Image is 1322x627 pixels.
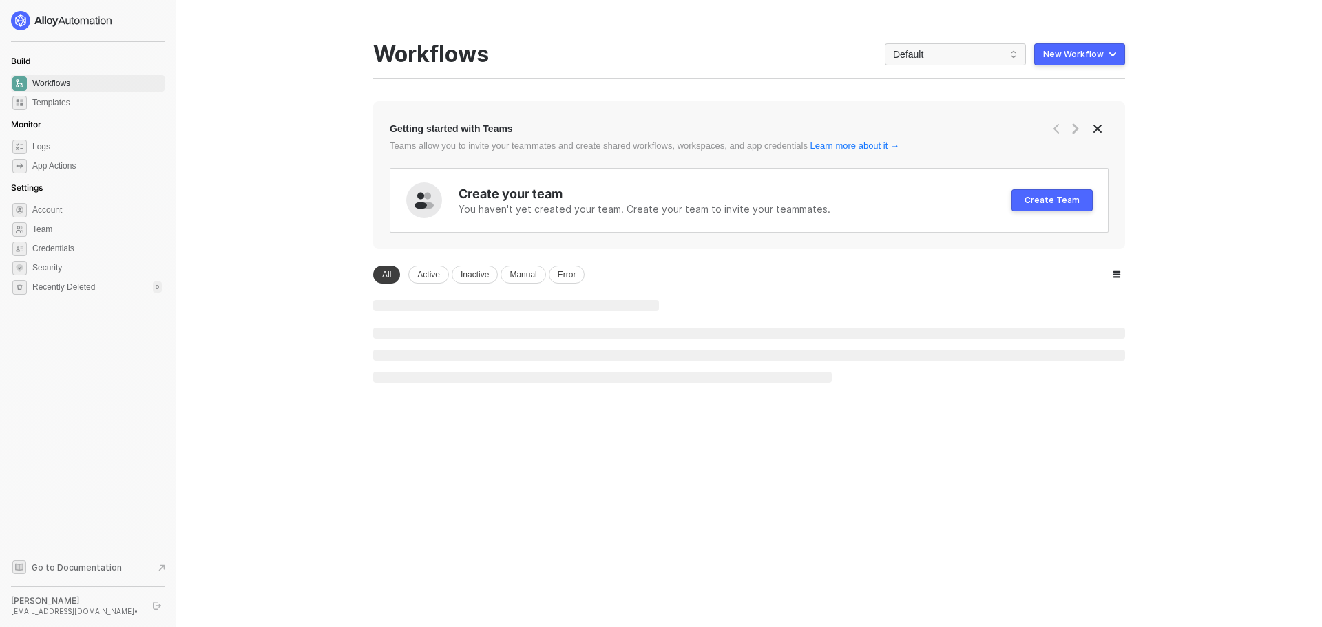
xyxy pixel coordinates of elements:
[893,44,1018,65] span: Default
[12,96,27,110] span: marketplace
[11,56,30,66] span: Build
[32,75,162,92] span: Workflows
[1092,123,1103,134] span: icon-close
[153,602,161,610] span: logout
[1070,123,1081,134] span: icon-arrow-right
[12,159,27,173] span: icon-app-actions
[11,559,165,575] a: Knowledge Base
[32,138,162,155] span: Logs
[11,606,140,616] div: [EMAIL_ADDRESS][DOMAIN_NAME] •
[1025,195,1080,206] div: Create Team
[32,240,162,257] span: Credentials
[11,182,43,193] span: Settings
[459,185,1011,202] div: Create your team
[32,221,162,237] span: Team
[1034,43,1125,65] button: New Workflow
[12,222,27,237] span: team
[11,595,140,606] div: [PERSON_NAME]
[501,266,545,284] div: Manual
[459,202,1011,216] div: You haven't yet created your team. Create your team to invite your teammates.
[408,266,449,284] div: Active
[32,94,162,111] span: Templates
[390,122,513,136] div: Getting started with Teams
[1011,189,1093,211] button: Create Team
[32,259,162,276] span: Security
[12,140,27,154] span: icon-logs
[32,281,95,293] span: Recently Deleted
[373,41,489,67] div: Workflows
[452,266,498,284] div: Inactive
[12,76,27,91] span: dashboard
[32,202,162,218] span: Account
[12,242,27,256] span: credentials
[12,203,27,217] span: settings
[32,562,122,573] span: Go to Documentation
[1043,49,1104,60] div: New Workflow
[32,160,76,172] div: App Actions
[390,140,965,151] div: Teams allow you to invite your teammates and create shared workflows, workspaces, and app credent...
[11,11,113,30] img: logo
[1051,123,1062,134] span: icon-arrow-left
[12,280,27,295] span: settings
[12,560,26,574] span: documentation
[373,266,400,284] div: All
[11,119,41,129] span: Monitor
[155,561,169,575] span: document-arrow
[12,261,27,275] span: security
[11,11,165,30] a: logo
[810,140,899,151] a: Learn more about it →
[549,266,585,284] div: Error
[153,281,162,293] div: 0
